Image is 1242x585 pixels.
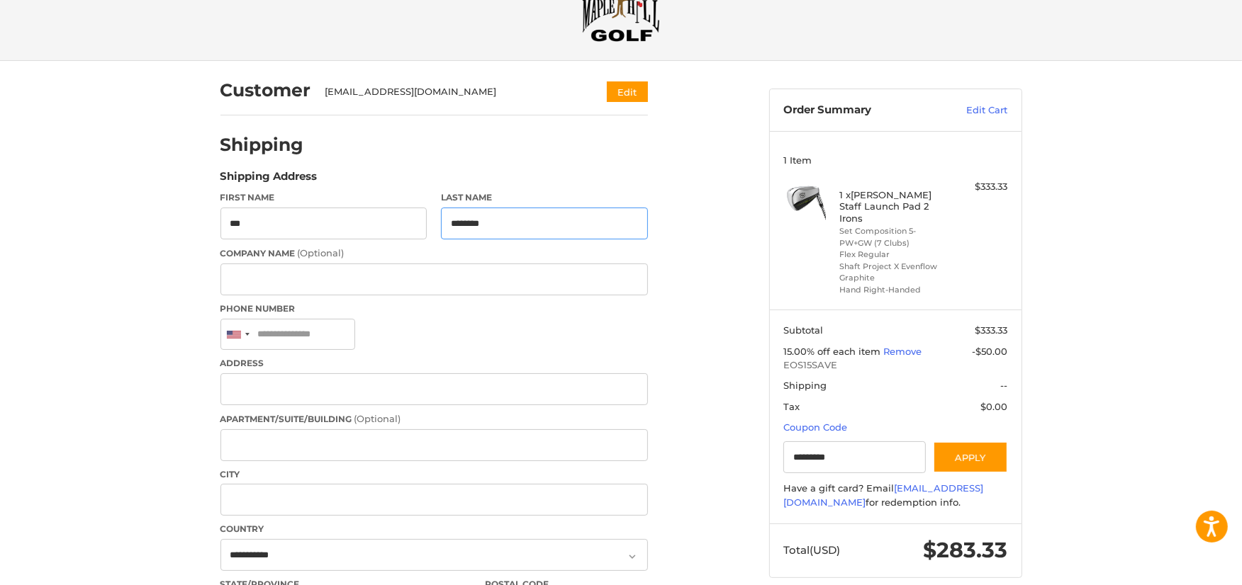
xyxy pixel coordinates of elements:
[298,247,345,259] small: (Optional)
[783,441,926,473] input: Gift Certificate or Coupon Code
[936,103,1007,118] a: Edit Cart
[783,346,883,357] span: 15.00% off each item
[220,191,427,204] label: First Name
[933,441,1008,473] button: Apply
[783,543,840,557] span: Total (USD)
[839,249,948,261] li: Flex Regular
[783,358,1007,373] span: EOS15SAVE
[783,380,827,391] span: Shipping
[783,154,1007,166] h3: 1 Item
[220,468,648,481] label: City
[839,189,948,224] h4: 1 x [PERSON_NAME] Staff Launch Pad 2 Irons
[972,346,1007,357] span: -$50.00
[220,412,648,426] label: Apartment/Suite/Building
[220,302,648,315] label: Phone Number
[980,401,1007,412] span: $0.00
[951,180,1007,194] div: $333.33
[325,85,579,99] div: [EMAIL_ADDRESS][DOMAIN_NAME]
[783,421,847,433] a: Coupon Code
[220,134,304,156] h2: Shipping
[839,284,948,296] li: Hand Right-Handed
[607,81,648,102] button: Edit
[783,324,823,336] span: Subtotal
[783,401,800,412] span: Tax
[354,413,401,424] small: (Optional)
[783,482,983,508] a: [EMAIL_ADDRESS][DOMAIN_NAME]
[975,324,1007,336] span: $333.33
[1000,380,1007,391] span: --
[783,482,1007,509] div: Have a gift card? Email for redemption info.
[220,523,648,535] label: Country
[220,357,648,370] label: Address
[220,169,318,191] legend: Shipping Address
[839,261,948,284] li: Shaft Project X Evenflow Graphite
[883,346,922,357] a: Remove
[441,191,648,204] label: Last Name
[783,103,936,118] h3: Order Summary
[923,537,1007,563] span: $283.33
[220,79,311,101] h2: Customer
[220,246,648,261] label: Company Name
[221,319,254,350] div: United States: +1
[839,225,948,249] li: Set Composition 5-PW+GW (7 Clubs)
